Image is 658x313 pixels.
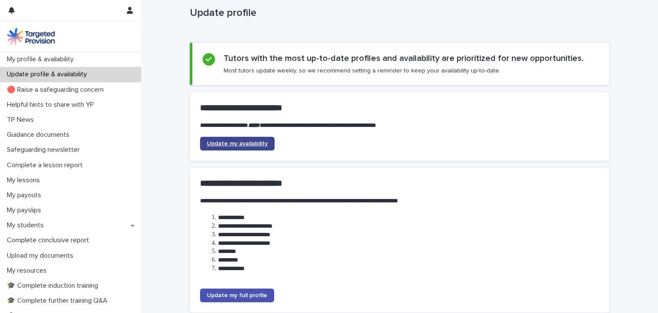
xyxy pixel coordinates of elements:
p: My payouts [3,191,48,199]
p: Upload my documents [3,252,80,260]
span: Update my full profile [207,292,267,298]
p: My payslips [3,206,48,214]
p: 🔴 Raise a safeguarding concern [3,86,111,94]
p: 🎓 Complete further training Q&A [3,297,114,305]
span: Update my availability [207,141,268,147]
p: Safeguarding newsletter [3,146,87,154]
h2: Tutors with the most up-to-date profiles and availability are prioritized for new opportunities. [224,53,583,63]
a: Update my availability [200,137,275,150]
a: Update my full profile [200,289,274,302]
p: 🎓 Complete induction training [3,282,105,290]
p: My resources [3,267,54,275]
img: M5nRWzHhSzIhMunXDL62 [7,28,55,45]
p: My lessons [3,176,47,184]
p: TP News [3,116,41,124]
p: Complete conclusive report [3,236,96,244]
p: My profile & availability [3,55,81,63]
p: Update profile & availability [3,70,94,78]
p: Most tutors update weekly, so we recommend setting a reminder to keep your availability up-to-date. [224,67,500,75]
p: Guidance documents [3,131,76,139]
p: Complete a lesson report [3,161,90,169]
p: Update profile [190,7,606,19]
p: My students [3,221,51,229]
p: Helpful hints to share with YP [3,101,101,109]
